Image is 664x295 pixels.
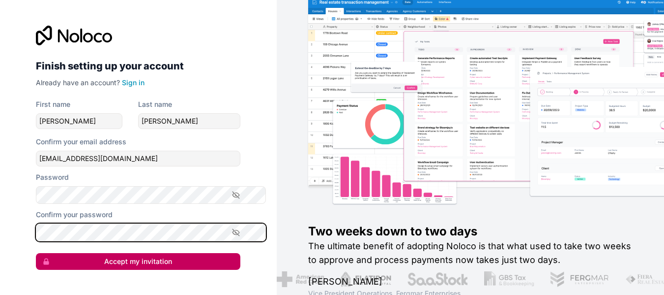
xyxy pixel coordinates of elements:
input: given-name [36,113,122,129]
h1: Two weeks down to two days [308,224,633,239]
h2: Finish setting up your account [36,57,240,75]
label: First name [36,99,70,109]
button: Accept my invitation [36,253,240,270]
input: Password [36,186,266,204]
img: /assets/american-red-cross-BAupjrZR.png [268,271,316,287]
span: Already have an account? [36,78,120,87]
label: Confirm your email address [36,137,126,147]
input: Email address [36,151,240,166]
h2: The ultimate benefit of adopting Noloco is that what used to take two weeks to approve and proces... [308,239,633,267]
label: Last name [138,99,172,109]
label: Confirm your password [36,210,113,220]
input: family-name [138,113,240,129]
input: Confirm password [36,224,266,241]
h1: [PERSON_NAME] [308,275,633,289]
label: Password [36,172,69,182]
a: Sign in [122,78,144,87]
